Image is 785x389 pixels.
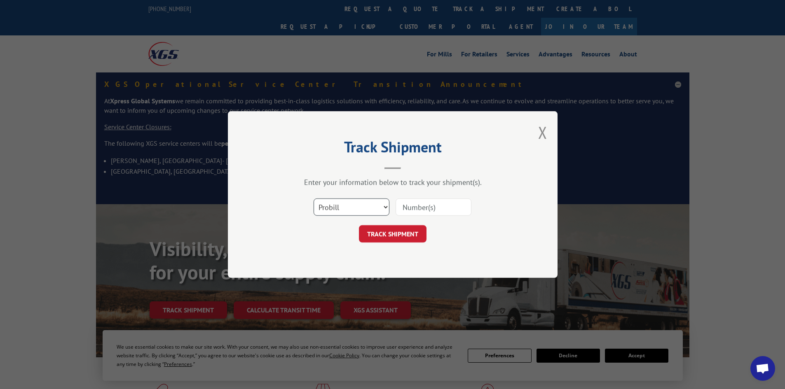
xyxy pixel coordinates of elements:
button: Close modal [538,121,547,143]
h2: Track Shipment [269,141,516,157]
a: Open chat [750,356,775,381]
div: Enter your information below to track your shipment(s). [269,177,516,187]
button: TRACK SHIPMENT [359,225,426,242]
input: Number(s) [396,198,471,216]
